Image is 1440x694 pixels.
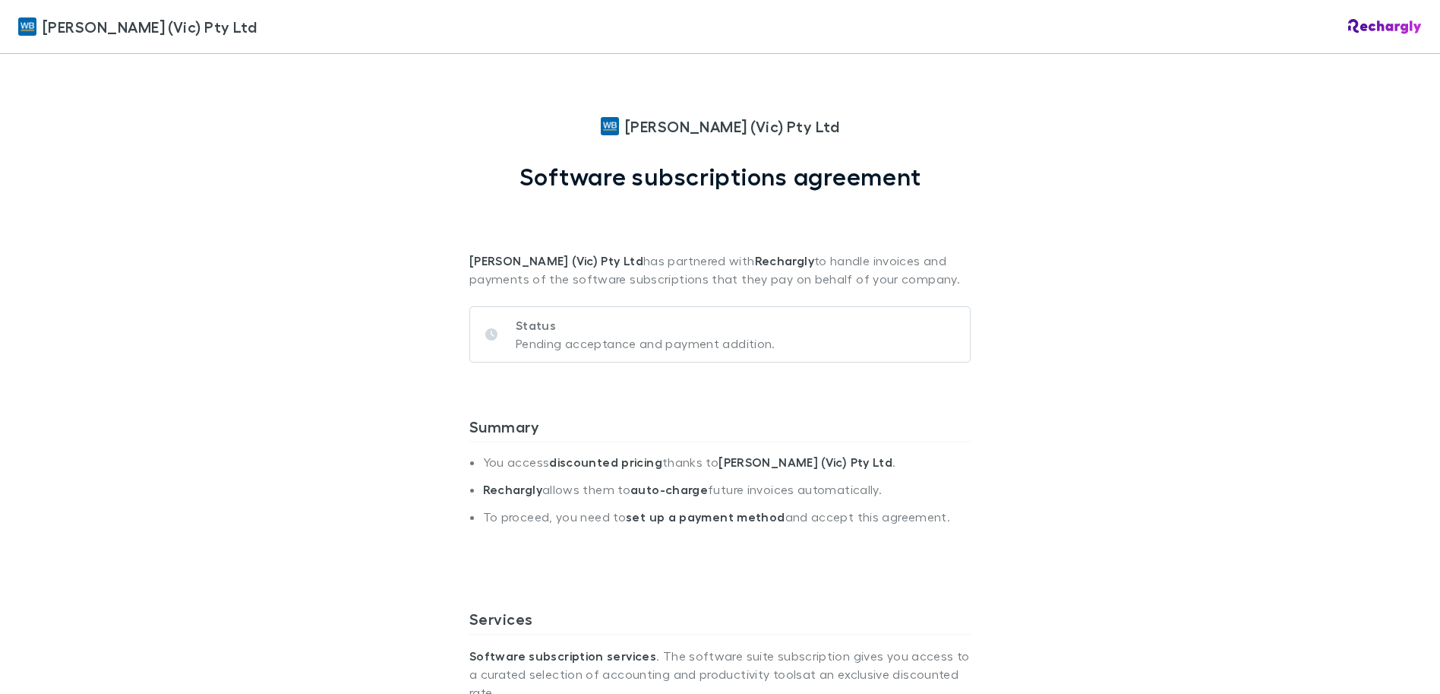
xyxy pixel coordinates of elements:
strong: auto-charge [630,482,708,497]
strong: set up a payment method [626,509,785,524]
h1: Software subscriptions agreement [519,162,921,191]
h3: Summary [469,417,971,442]
strong: [PERSON_NAME] (Vic) Pty Ltd [718,455,892,470]
img: William Buck (Vic) Pty Ltd's Logo [18,17,36,36]
img: Rechargly Logo [1348,19,1422,34]
h3: Services [469,610,971,634]
li: allows them to future invoices automatically. [483,482,971,509]
p: has partnered with to handle invoices and payments of the software subscriptions that they pay on... [469,191,971,288]
span: [PERSON_NAME] (Vic) Pty Ltd [625,115,839,138]
img: William Buck (Vic) Pty Ltd's Logo [601,117,619,135]
strong: [PERSON_NAME] (Vic) Pty Ltd [469,253,643,268]
li: To proceed, you need to and accept this agreement. [483,509,971,537]
span: [PERSON_NAME] (Vic) Pty Ltd [43,15,257,38]
li: You access thanks to . [483,455,971,482]
strong: discounted pricing [549,455,662,470]
p: Status [516,316,775,334]
strong: Rechargly [483,482,542,497]
strong: Software subscription services [469,648,656,664]
strong: Rechargly [755,253,814,268]
p: Pending acceptance and payment addition. [516,334,775,353]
